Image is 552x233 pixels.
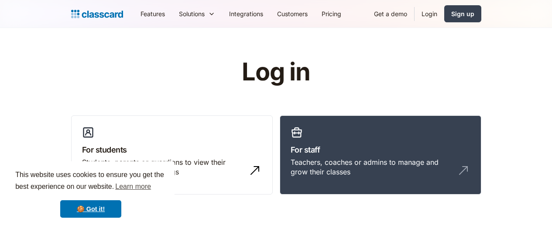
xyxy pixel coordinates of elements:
[7,161,175,226] div: cookieconsent
[367,4,414,24] a: Get a demo
[315,4,348,24] a: Pricing
[451,9,474,18] div: Sign up
[114,180,152,193] a: learn more about cookies
[71,8,123,20] a: Logo
[137,59,415,86] h1: Log in
[444,5,481,22] a: Sign up
[222,4,270,24] a: Integrations
[15,170,166,193] span: This website uses cookies to ensure you get the best experience on our website.
[270,4,315,24] a: Customers
[415,4,444,24] a: Login
[280,115,481,195] a: For staffTeachers, coaches or admins to manage and grow their classes
[179,9,205,18] div: Solutions
[82,144,262,156] h3: For students
[291,144,470,156] h3: For staff
[172,4,222,24] div: Solutions
[60,200,121,218] a: dismiss cookie message
[71,115,273,195] a: For studentsStudents, parents or guardians to view their profile and manage bookings
[134,4,172,24] a: Features
[82,157,244,177] div: Students, parents or guardians to view their profile and manage bookings
[291,157,453,177] div: Teachers, coaches or admins to manage and grow their classes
